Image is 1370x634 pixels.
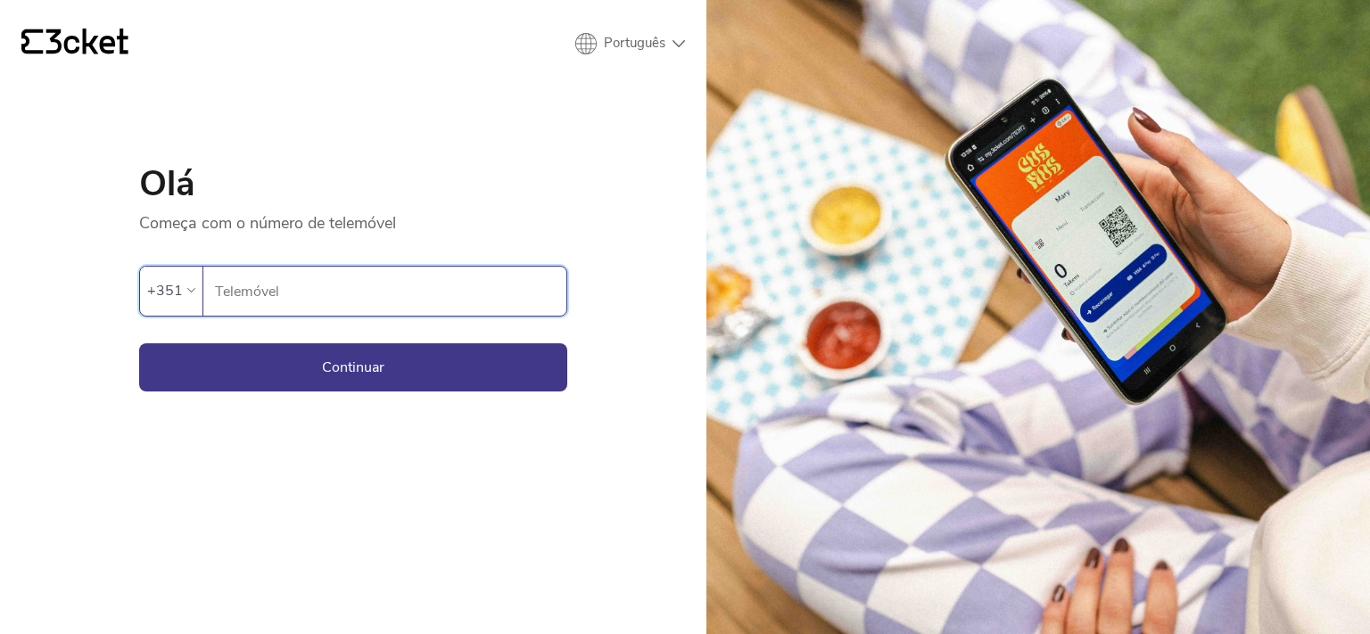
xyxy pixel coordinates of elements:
[21,29,128,59] a: {' '}
[139,166,567,202] h1: Olá
[147,277,183,304] div: +351
[139,343,567,391] button: Continuar
[214,267,566,316] input: Telemóvel
[203,267,566,317] label: Telemóvel
[21,29,43,54] g: {' '}
[139,202,567,234] p: Começa com o número de telemóvel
